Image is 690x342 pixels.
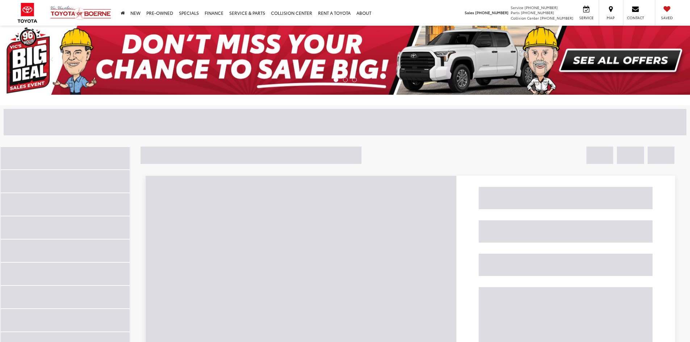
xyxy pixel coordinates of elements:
span: [PHONE_NUMBER] [475,10,509,15]
span: Service [578,15,594,20]
span: Sales [465,10,474,15]
span: Contact [627,15,644,20]
span: Map [603,15,619,20]
span: [PHONE_NUMBER] [540,15,573,21]
span: [PHONE_NUMBER] [524,5,558,10]
span: Service [511,5,523,10]
span: [PHONE_NUMBER] [521,10,554,15]
span: Parts [511,10,520,15]
span: Collision Center [511,15,539,21]
img: Vic Vaughan Toyota of Boerne [50,5,112,20]
span: Saved [659,15,675,20]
